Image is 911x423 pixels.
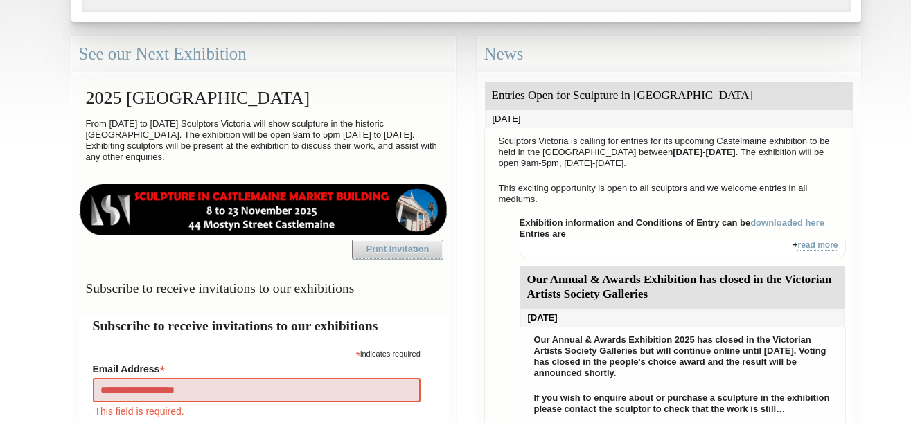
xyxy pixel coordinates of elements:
[485,110,853,128] div: [DATE]
[485,82,853,110] div: Entries Open for Sculpture in [GEOGRAPHIC_DATA]
[520,266,845,309] div: Our Annual & Awards Exhibition has closed in the Victorian Artists Society Galleries
[527,389,838,418] p: If you wish to enquire about or purchase a sculpture in the exhibition please contact the sculpto...
[673,147,736,157] strong: [DATE]-[DATE]
[492,132,846,172] p: Sculptors Victoria is calling for entries for its upcoming Castelmaine exhibition to be held in t...
[93,359,421,376] label: Email Address
[93,346,421,359] div: indicates required
[79,184,448,235] img: castlemaine-ldrbd25v2.png
[93,404,421,419] div: This field is required.
[352,240,443,259] a: Print Invitation
[520,217,825,228] strong: Exhibition information and Conditions of Entry can be
[79,81,448,115] h2: 2025 [GEOGRAPHIC_DATA]
[520,240,846,258] div: +
[79,115,448,166] p: From [DATE] to [DATE] Sculptors Victoria will show sculpture in the historic [GEOGRAPHIC_DATA]. T...
[477,36,861,73] div: News
[79,275,448,302] h3: Subscribe to receive invitations to our exhibitions
[93,316,434,336] h2: Subscribe to receive invitations to our exhibitions
[797,240,838,251] a: read more
[520,309,845,327] div: [DATE]
[527,331,838,382] p: Our Annual & Awards Exhibition 2025 has closed in the Victorian Artists Society Galleries but wil...
[492,179,846,208] p: This exciting opportunity is open to all sculptors and we welcome entries in all mediums.
[71,36,456,73] div: See our Next Exhibition
[750,217,824,228] a: downloaded here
